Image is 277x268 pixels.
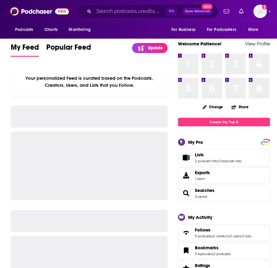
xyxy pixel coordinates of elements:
[195,152,204,158] span: Lists
[178,224,270,241] span: Follows
[178,167,270,184] a: Exports
[262,140,269,144] span: PRO
[11,43,39,57] a: My Feed
[188,214,212,220] div: My Activity
[180,153,192,162] a: Lists
[195,188,214,193] a: Searches
[195,227,211,233] span: Follows
[178,118,270,126] a: Create My Top 8
[262,5,267,10] svg: Add a profile image
[77,4,218,18] div: Search podcasts, credits, & more...
[171,25,195,34] span: For Business
[178,242,270,259] span: Bookmarks
[188,139,203,145] div: My Pro
[213,252,213,256] span: ,
[244,24,266,36] button: open menu
[180,246,192,255] a: Bookmarks
[195,252,213,256] a: 0 episodes
[253,5,267,18] button: Show profile menu
[10,6,69,17] img: Podchaser - Follow, Share and Rate Podcasts
[180,171,192,180] span: Exports
[248,25,259,34] span: More
[167,24,203,36] button: open menu
[11,43,39,56] span: My Feed
[195,245,218,251] span: Bookmarks
[195,152,241,158] a: Lists
[148,45,163,51] p: Update
[262,139,269,144] a: PRO
[202,4,213,10] span: New
[40,24,61,36] a: Charts
[218,159,241,163] a: 0 episode lists
[69,25,90,34] span: Monitoring
[195,170,210,175] span: Exports
[178,185,270,201] span: Searches
[178,149,270,166] span: Lists
[237,6,246,17] a: Show notifications dropdown
[178,41,222,47] a: Welcome Patience!
[15,25,33,34] span: Podcasts
[213,234,229,238] a: 0 creators
[44,25,58,34] span: Charts
[245,41,270,47] a: View Profile
[46,43,91,56] span: Popular Feed
[221,6,232,17] a: Show notifications dropdown
[132,43,168,53] a: Update
[64,24,98,36] button: open menu
[94,6,166,16] input: Search podcasts, credits, & more...
[218,159,218,163] span: ,
[199,103,226,111] button: Change
[203,24,245,36] button: open menu
[207,25,236,34] span: For Podcasters
[253,5,267,18] img: User Profile
[180,228,192,237] a: Follows
[180,189,192,197] a: Searches
[195,194,207,199] a: 3 saved
[11,24,41,36] button: open menu
[46,43,91,57] a: Popular Feed
[185,10,210,13] span: Open Advanced
[195,227,251,233] a: Follows
[195,177,210,181] span: 1 item
[195,234,212,238] a: 0 podcasts
[195,159,218,163] a: 2 podcast lists
[253,5,267,18] span: Logged in as patiencebaldacci
[195,245,231,251] a: Bookmarks
[242,234,251,238] a: 0 lists
[230,234,241,238] a: 0 users
[11,68,168,96] div: Your personalized Feed is curated based on the Podcasts, Creators, Users, and Lists that you Follow.
[231,101,249,113] button: Share
[213,252,231,256] a: 0 podcasts
[182,8,213,15] button: Open AdvancedNew
[166,7,177,15] span: ⌘ K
